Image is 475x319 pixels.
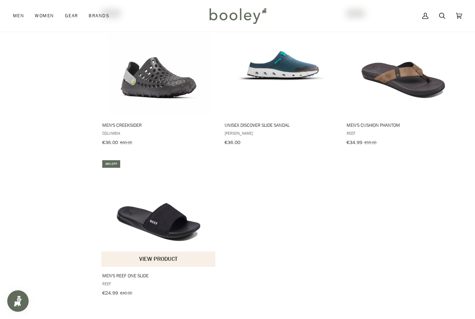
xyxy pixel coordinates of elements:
span: Women [35,12,54,19]
span: €24.99 [102,290,118,296]
span: Brands [89,12,109,19]
a: Men's Creeksider [101,9,216,148]
span: Men's Creeksider [102,122,215,128]
span: Men [13,12,24,19]
span: [PERSON_NAME] [225,130,337,136]
a: Men's Reef One Slide [101,159,216,299]
span: €55.00 [365,139,376,145]
span: Reef [347,130,459,136]
a: Unisex Discover Slide Sandal [224,9,338,148]
img: Booley [206,5,269,26]
span: €36.00 [102,139,118,146]
img: Columbia Men's Creeksider Shark / Napa Green - Booley Galway [105,9,212,116]
span: Reef [102,281,215,287]
span: Columbia [102,130,215,136]
span: Unisex Discover Slide Sandal [225,122,337,128]
img: Reef Men's Reef One Slide Black - Booley Galway [105,159,212,267]
span: Men's Cushion Phantom [347,122,459,128]
a: Men's Cushion Phantom [345,9,460,148]
span: Men's Reef One Slide [102,272,215,279]
span: €40.00 [120,290,132,296]
iframe: Button to open loyalty program pop-up [7,290,29,312]
img: Reef Men's Cushion Phantom Brown / Tan - Booley Galway [349,9,457,116]
div: 38% off [102,160,120,168]
span: €34.99 [347,139,362,146]
button: View product [101,251,215,267]
span: €36.00 [225,139,240,146]
span: €60.00 [120,139,132,145]
span: Gear [65,12,78,19]
img: Jobe Discover Slide Sandal Midnight Blue - Booley Galway [227,9,335,116]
